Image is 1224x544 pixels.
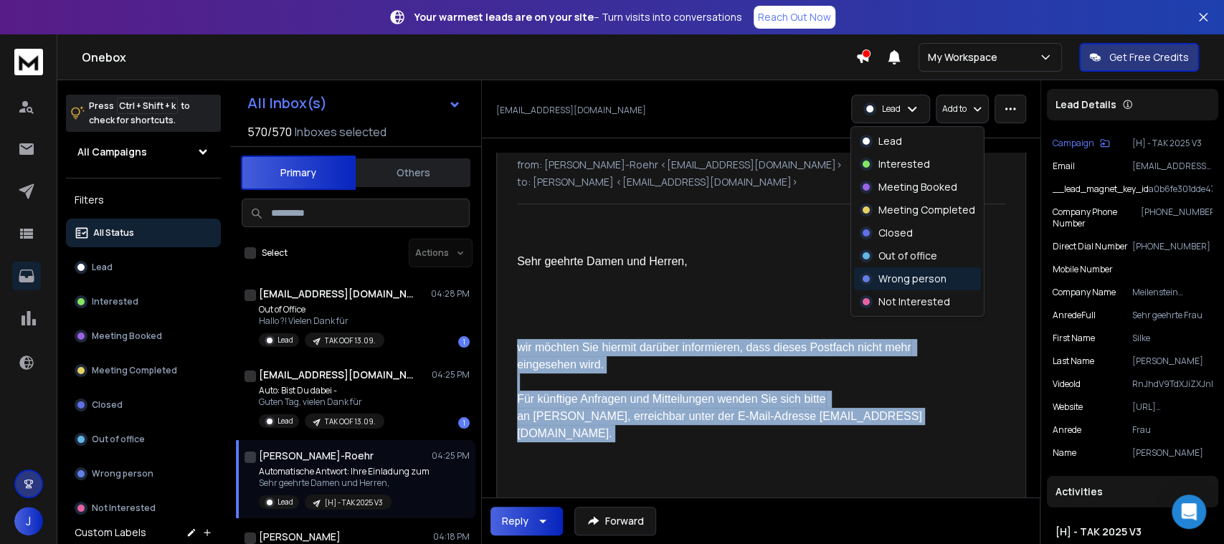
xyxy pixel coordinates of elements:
[1132,424,1213,436] p: Frau
[92,330,162,342] p: Meeting Booked
[259,396,384,408] p: Guten Tag, vielen Dank für
[1132,241,1213,252] p: [PHONE_NUMBER]
[1132,310,1213,321] p: Sehr geehrte Frau
[259,530,341,544] h1: [PERSON_NAME]
[247,96,327,110] h1: All Inbox(s)
[92,262,113,273] p: Lead
[1053,241,1128,252] p: Direct Dial Number
[1053,378,1081,390] p: videoId
[1053,424,1081,436] p: anrede
[14,49,43,75] img: logo
[431,288,470,300] p: 04:28 PM
[432,369,470,381] p: 04:25 PM
[92,296,138,307] p: Interested
[878,295,950,309] p: Not Interested
[277,416,293,426] p: Lead
[259,466,430,477] p: Automatische Antwort: Ihre Einladung zum
[92,468,153,479] p: Wrong person
[502,514,528,528] div: Reply
[277,497,293,507] p: Lead
[1132,161,1213,172] p: [EMAIL_ADDRESS][DOMAIN_NAME]
[247,123,292,140] span: 570 / 570
[878,134,902,148] p: Lead
[758,10,831,24] p: Reach Out Now
[1132,447,1213,459] p: [PERSON_NAME]
[77,145,147,159] h1: All Campaigns
[1047,476,1218,507] div: Activities
[432,450,470,462] p: 04:25 PM
[117,97,178,114] span: Ctrl + Shift + k
[517,391,936,442] p: Für künftige Anfragen und Mitteilungen wenden Sie sich bitte an [PERSON_NAME], erreichbar unter d...
[259,477,430,489] p: Sehr geehrte Damen und Herren,
[1132,333,1213,344] p: Silke
[1053,183,1149,195] p: __lead_magnet_key_id
[1053,206,1141,229] p: Company Phone Number
[414,10,742,24] p: – Turn visits into conversations
[1132,287,1213,298] p: Meilenstein Weiterbildungsgesellschaft für Ärztinnen und Ärzte im [GEOGRAPHIC_DATA] gGmbH
[1053,333,1095,344] p: First Name
[1132,378,1213,390] p: RnJhdV9TdXJiZXJnLVLDtmhy
[259,385,384,396] p: Auto: Bist Du dabei -
[325,416,376,427] p: TAK OOF 13.09.
[928,50,1003,65] p: My Workspace
[942,103,967,115] p: Add to
[259,287,417,301] h1: [EMAIL_ADDRESS][DOMAIN_NAME]
[259,304,384,315] p: Out of Office
[1055,97,1116,112] p: Lead Details
[92,502,156,514] p: Not Interested
[517,339,936,373] p: wir möchten Sie hiermit darüber informieren, dass dieses Postfach nicht mehr eingesehen wird.
[414,10,594,24] strong: Your warmest leads are on your site
[517,175,1005,189] p: to: [PERSON_NAME] <[EMAIL_ADDRESS][DOMAIN_NAME]>
[1132,355,1213,367] p: [PERSON_NAME]
[433,531,470,543] p: 04:18 PM
[1053,161,1075,172] p: Email
[93,227,134,239] p: All Status
[92,399,123,411] p: Closed
[262,247,288,259] label: Select
[1053,447,1076,459] p: Name
[259,368,417,382] h1: [EMAIL_ADDRESS][DOMAIN_NAME]
[517,158,1005,172] p: from: [PERSON_NAME]-Roehr <[EMAIL_ADDRESS][DOMAIN_NAME]>
[878,157,930,171] p: Interested
[574,507,656,535] button: Forward
[1141,206,1213,229] p: [PHONE_NUMBER]
[1109,50,1189,65] p: Get Free Credits
[295,123,386,140] h3: Inboxes selected
[325,335,376,346] p: TAK OOF 13.09.
[882,103,901,115] p: Lead
[325,497,383,508] p: [H] - TAK 2025 V3
[1053,355,1094,367] p: Last Name
[92,365,177,376] p: Meeting Completed
[259,449,374,463] h1: [PERSON_NAME]-Roehr
[1053,138,1094,149] p: Campaign
[1149,183,1213,195] p: a0b6fe301dde472eb45cf084ab15ae34
[1055,525,1210,539] h1: [H] - TAK 2025 V3
[878,226,913,240] p: Closed
[241,156,356,190] button: Primary
[517,253,936,270] p: Sehr geehrte Damen und Herren,
[1053,310,1096,321] p: anredeFull
[356,157,470,189] button: Others
[458,336,470,348] div: 1
[82,49,855,66] h1: Onebox
[878,249,937,263] p: Out of office
[1172,495,1206,529] div: Open Intercom Messenger
[75,525,146,540] h3: Custom Labels
[1053,264,1113,275] p: Mobile Number
[1053,287,1116,298] p: Company Name
[259,315,384,327] p: Hallo ?! Vielen Dank für
[496,105,646,116] p: [EMAIL_ADDRESS][DOMAIN_NAME]
[1053,401,1083,413] p: Website
[878,203,975,217] p: Meeting Completed
[1132,401,1213,413] p: [URL][DOMAIN_NAME]
[89,99,190,128] p: Press to check for shortcuts.
[1132,138,1213,149] p: [H] - TAK 2025 V3
[92,434,145,445] p: Out of office
[458,417,470,429] div: 1
[878,180,957,194] p: Meeting Booked
[277,335,293,345] p: Lead
[14,507,43,535] span: J
[66,190,221,210] h3: Filters
[878,272,947,286] p: Wrong person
